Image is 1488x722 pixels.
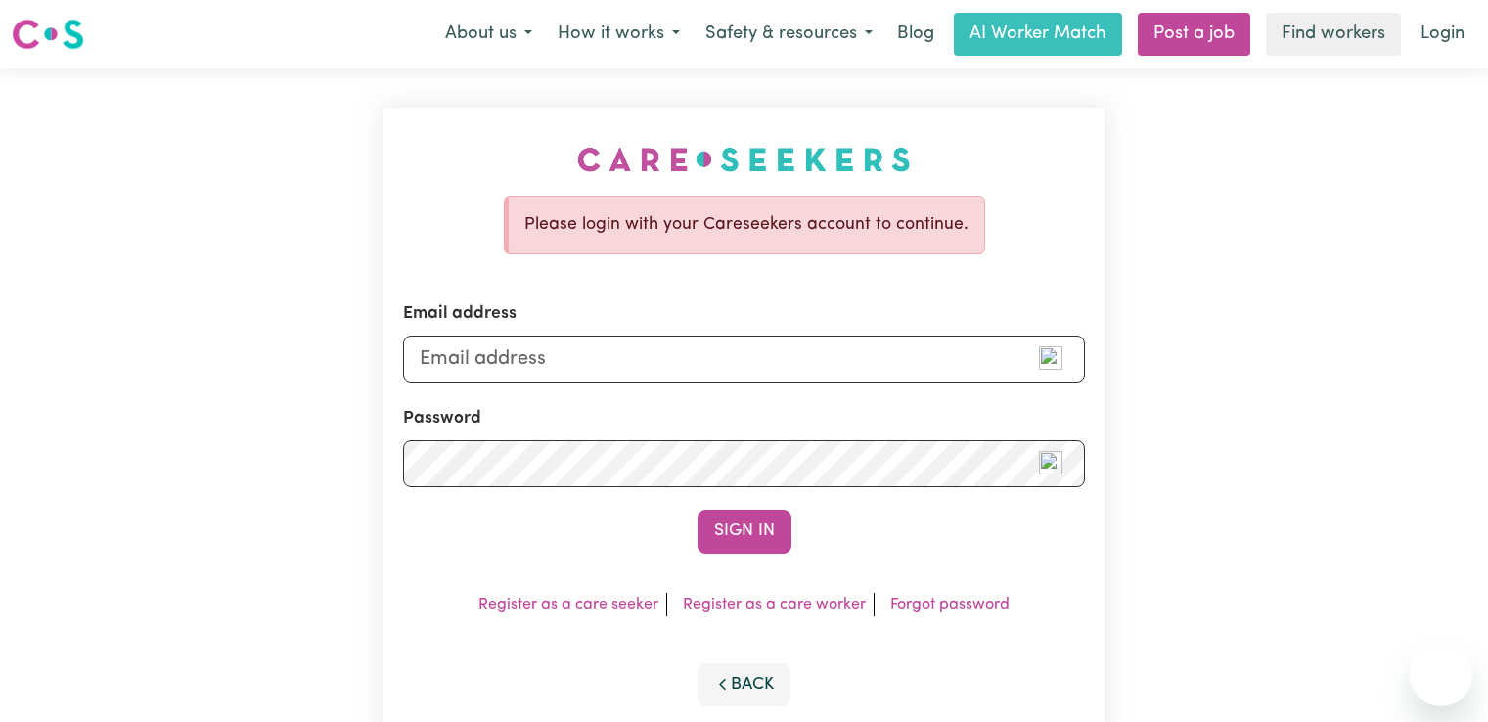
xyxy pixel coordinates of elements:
[698,510,791,553] button: Sign In
[403,406,481,431] label: Password
[432,14,545,55] button: About us
[954,13,1122,56] a: AI Worker Match
[12,12,84,57] a: Careseekers logo
[1409,13,1476,56] a: Login
[1410,644,1472,706] iframe: Button to launch messaging window
[1138,13,1250,56] a: Post a job
[890,597,1010,612] a: Forgot password
[403,301,517,327] label: Email address
[885,13,946,56] a: Blog
[12,17,84,52] img: Careseekers logo
[698,663,791,706] button: Back
[683,597,866,612] a: Register as a care worker
[1039,346,1062,370] img: npw-badge-icon-locked.svg
[545,14,693,55] button: How it works
[693,14,885,55] button: Safety & resources
[1039,451,1062,474] img: npw-badge-icon-locked.svg
[524,212,969,238] p: Please login with your Careseekers account to continue.
[1266,13,1401,56] a: Find workers
[403,336,1085,383] input: Email address
[478,597,658,612] a: Register as a care seeker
